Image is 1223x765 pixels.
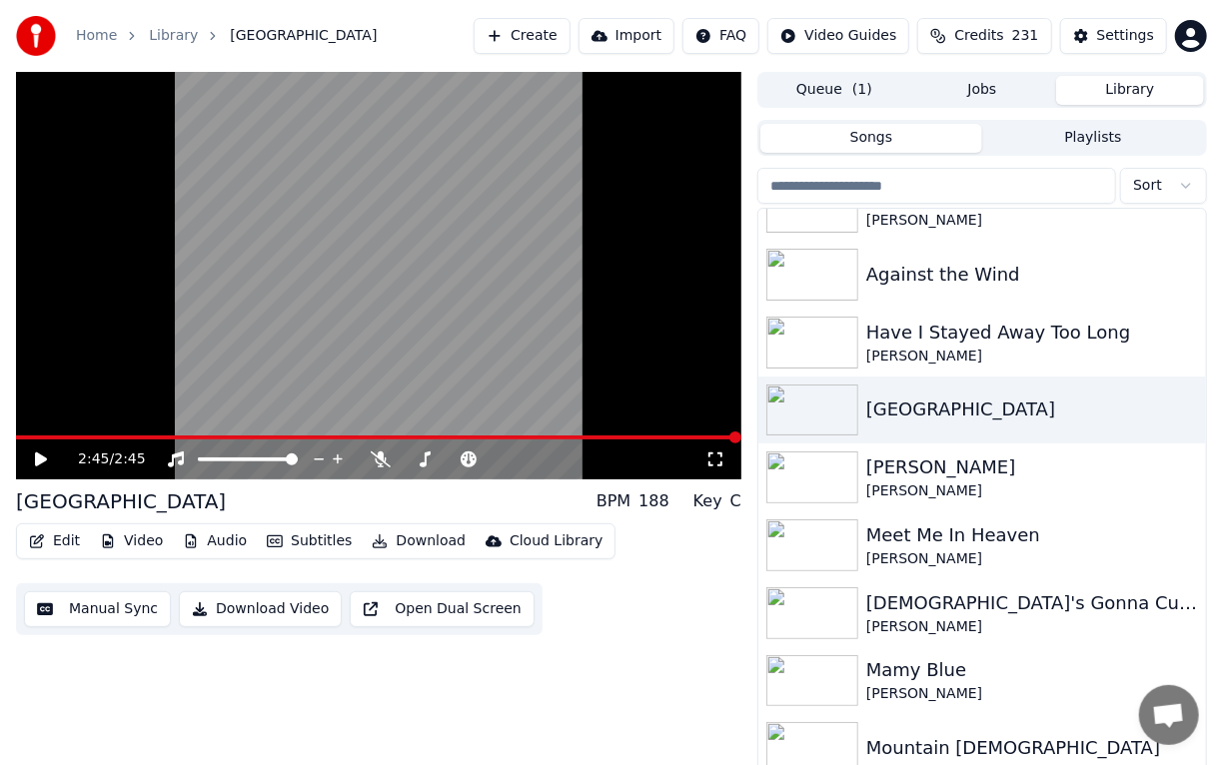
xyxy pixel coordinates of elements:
[1139,685,1199,745] div: Open chat
[24,591,171,627] button: Manual Sync
[175,527,255,555] button: Audio
[682,18,759,54] button: FAQ
[908,76,1056,105] button: Jobs
[1056,76,1204,105] button: Library
[474,18,571,54] button: Create
[982,124,1204,153] button: Playlists
[866,734,1198,762] div: Mountain [DEMOGRAPHIC_DATA]
[510,531,603,551] div: Cloud Library
[866,617,1198,637] div: [PERSON_NAME]
[78,449,109,469] span: 2:45
[1133,176,1162,196] span: Sort
[638,489,669,513] div: 188
[114,449,145,469] span: 2:45
[76,26,117,46] a: Home
[866,211,1198,231] div: [PERSON_NAME]
[866,395,1198,423] div: [GEOGRAPHIC_DATA]
[866,347,1198,367] div: [PERSON_NAME]
[866,589,1198,617] div: [DEMOGRAPHIC_DATA]'s Gonna Cut You Down
[954,26,1003,46] span: Credits
[917,18,1051,54] button: Credits231
[579,18,674,54] button: Import
[866,684,1198,704] div: [PERSON_NAME]
[866,481,1198,501] div: [PERSON_NAME]
[852,80,872,100] span: ( 1 )
[149,26,198,46] a: Library
[92,527,171,555] button: Video
[21,527,88,555] button: Edit
[230,26,377,46] span: [GEOGRAPHIC_DATA]
[597,489,630,513] div: BPM
[693,489,722,513] div: Key
[1060,18,1167,54] button: Settings
[866,261,1198,289] div: Against the Wind
[767,18,909,54] button: Video Guides
[1012,26,1039,46] span: 231
[16,487,226,515] div: [GEOGRAPHIC_DATA]
[179,591,342,627] button: Download Video
[259,527,360,555] button: Subtitles
[866,521,1198,549] div: Meet Me In Heaven
[866,319,1198,347] div: Have I Stayed Away Too Long
[78,449,126,469] div: /
[350,591,535,627] button: Open Dual Screen
[866,656,1198,684] div: Mamy Blue
[1097,26,1154,46] div: Settings
[866,453,1198,481] div: [PERSON_NAME]
[760,76,908,105] button: Queue
[866,549,1198,569] div: [PERSON_NAME]
[730,489,741,513] div: C
[16,16,56,56] img: youka
[76,26,377,46] nav: breadcrumb
[364,527,474,555] button: Download
[760,124,982,153] button: Songs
